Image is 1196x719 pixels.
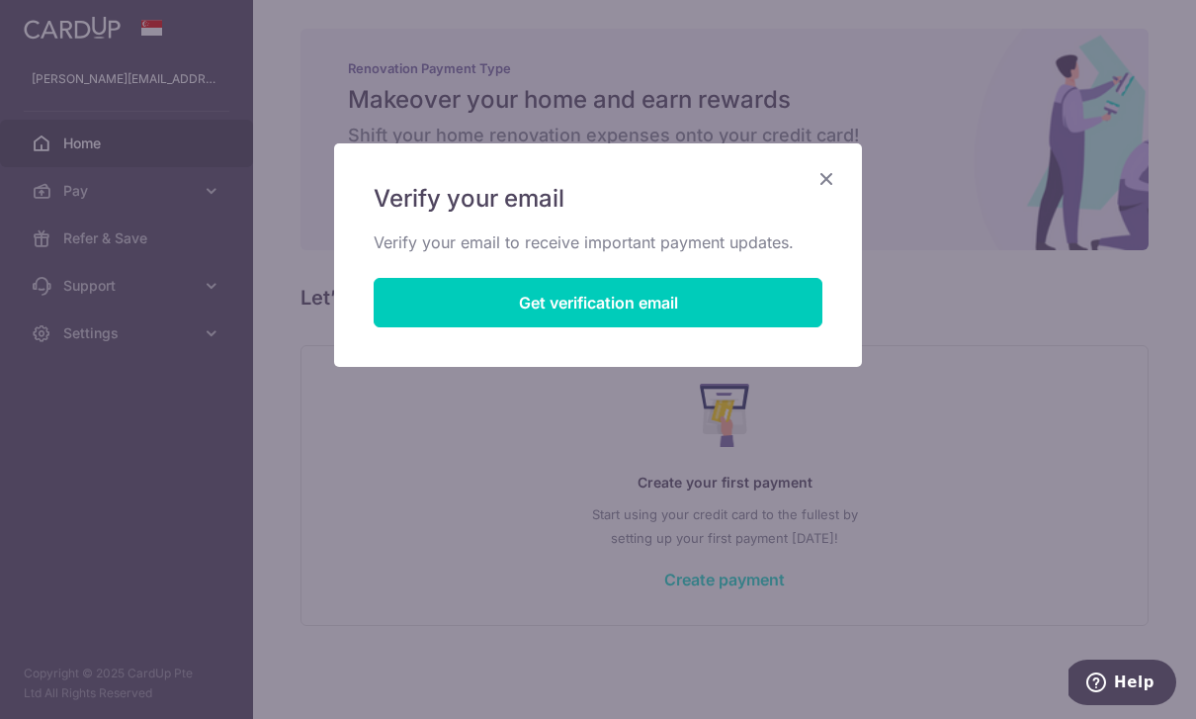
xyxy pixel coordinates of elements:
button: Close [814,167,838,191]
iframe: Opens a widget where you can find more information [1068,660,1176,709]
p: Verify your email to receive important payment updates. [374,230,822,254]
span: Verify your email [374,183,564,215]
button: Get verification email [374,278,822,327]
